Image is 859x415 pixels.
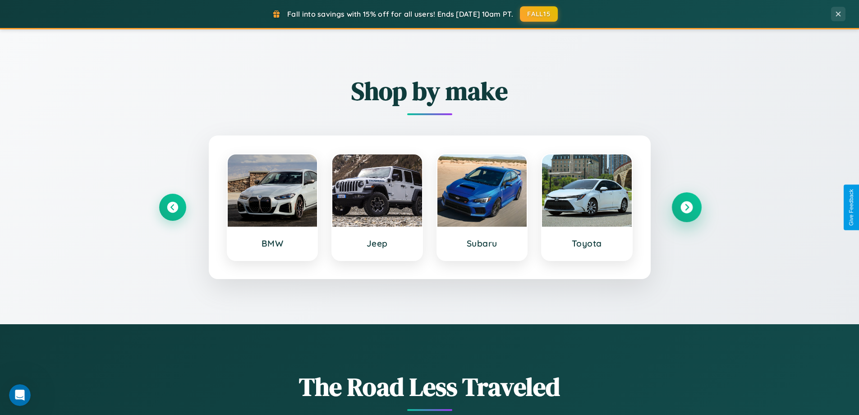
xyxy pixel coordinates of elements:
[287,9,513,19] span: Fall into savings with 15% off for all users! Ends [DATE] 10am PT.
[848,189,854,226] div: Give Feedback
[237,238,308,249] h3: BMW
[159,74,700,108] h2: Shop by make
[9,384,31,406] iframe: Intercom live chat
[159,369,700,404] h1: The Road Less Traveled
[520,6,558,22] button: FALL15
[551,238,623,249] h3: Toyota
[341,238,413,249] h3: Jeep
[446,238,518,249] h3: Subaru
